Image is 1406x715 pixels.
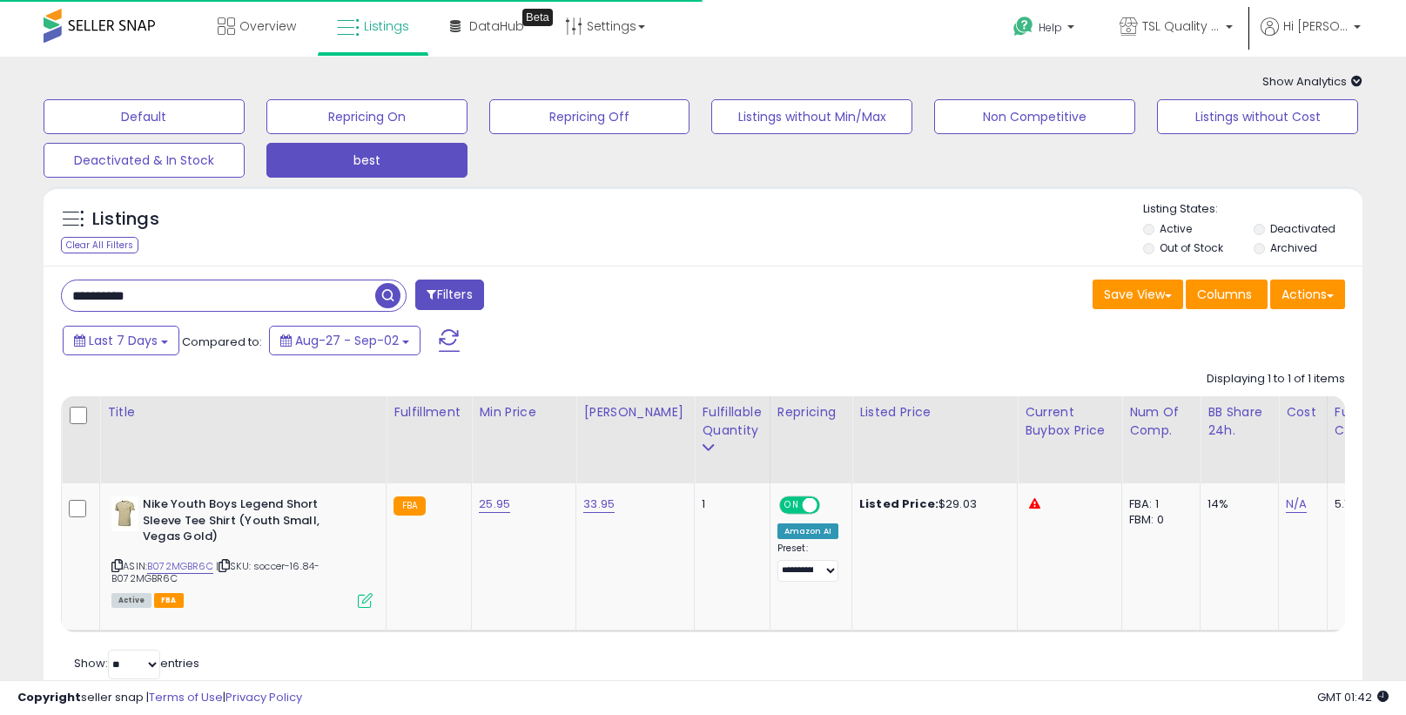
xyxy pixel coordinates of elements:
[111,559,320,585] span: | SKU: soccer-16.84-B072MGBR6C
[111,496,138,531] img: 31mGErBL-bL._SL40_.jpg
[295,332,399,349] span: Aug-27 - Sep-02
[143,496,354,550] b: Nike Youth Boys Legend Short Sleeve Tee Shirt (Youth Small, Vegas Gold)
[266,143,468,178] button: best
[147,559,213,574] a: B072MGBR6C
[702,496,756,512] div: 1
[415,280,483,310] button: Filters
[1157,99,1358,134] button: Listings without Cost
[583,496,615,513] a: 33.95
[269,326,420,355] button: Aug-27 - Sep-02
[266,99,468,134] button: Repricing On
[182,334,262,350] span: Compared to:
[1335,403,1402,440] div: Fulfillment Cost
[394,403,464,422] div: Fulfillment
[859,403,1010,422] div: Listed Price
[154,593,184,608] span: FBA
[364,17,409,35] span: Listings
[17,689,81,705] strong: Copyright
[777,523,838,539] div: Amazon AI
[489,99,690,134] button: Repricing Off
[1012,16,1034,37] i: Get Help
[394,496,426,516] small: FBA
[111,496,373,606] div: ASIN:
[1286,403,1320,422] div: Cost
[1261,17,1361,57] a: Hi [PERSON_NAME]
[149,689,223,705] a: Terms of Use
[1129,496,1187,512] div: FBA: 1
[1142,17,1221,35] span: TSL Quality Products
[61,237,138,253] div: Clear All Filters
[1160,221,1192,236] label: Active
[17,690,302,706] div: seller snap | |
[1270,280,1345,309] button: Actions
[1286,496,1307,513] a: N/A
[239,17,296,35] span: Overview
[1208,496,1265,512] div: 14%
[1039,20,1062,35] span: Help
[479,403,568,422] div: Min Price
[1208,403,1271,440] div: BB Share 24h.
[479,496,510,513] a: 25.95
[1317,689,1389,705] span: 2025-09-15 01:42 GMT
[107,403,379,422] div: Title
[1270,221,1335,236] label: Deactivated
[89,332,158,349] span: Last 7 Days
[92,207,159,232] h5: Listings
[1093,280,1183,309] button: Save View
[44,143,245,178] button: Deactivated & In Stock
[781,498,803,513] span: ON
[1270,240,1317,255] label: Archived
[702,403,762,440] div: Fulfillable Quantity
[111,593,151,608] span: All listings currently available for purchase on Amazon
[1160,240,1223,255] label: Out of Stock
[44,99,245,134] button: Default
[859,496,1004,512] div: $29.03
[1197,286,1252,303] span: Columns
[63,326,179,355] button: Last 7 Days
[522,9,553,26] div: Tooltip anchor
[1207,371,1345,388] div: Displaying 1 to 1 of 1 items
[1262,73,1362,90] span: Show Analytics
[999,3,1092,57] a: Help
[583,403,687,422] div: [PERSON_NAME]
[1143,201,1362,218] p: Listing States:
[1186,280,1268,309] button: Columns
[711,99,912,134] button: Listings without Min/Max
[934,99,1135,134] button: Non Competitive
[469,17,524,35] span: DataHub
[1129,512,1187,528] div: FBM: 0
[1129,403,1193,440] div: Num of Comp.
[777,403,844,422] div: Repricing
[817,498,844,513] span: OFF
[859,496,938,512] b: Listed Price:
[225,689,302,705] a: Privacy Policy
[74,655,199,671] span: Show: entries
[777,543,838,582] div: Preset:
[1335,496,1396,512] div: 5.12
[1283,17,1349,35] span: Hi [PERSON_NAME]
[1025,403,1114,440] div: Current Buybox Price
